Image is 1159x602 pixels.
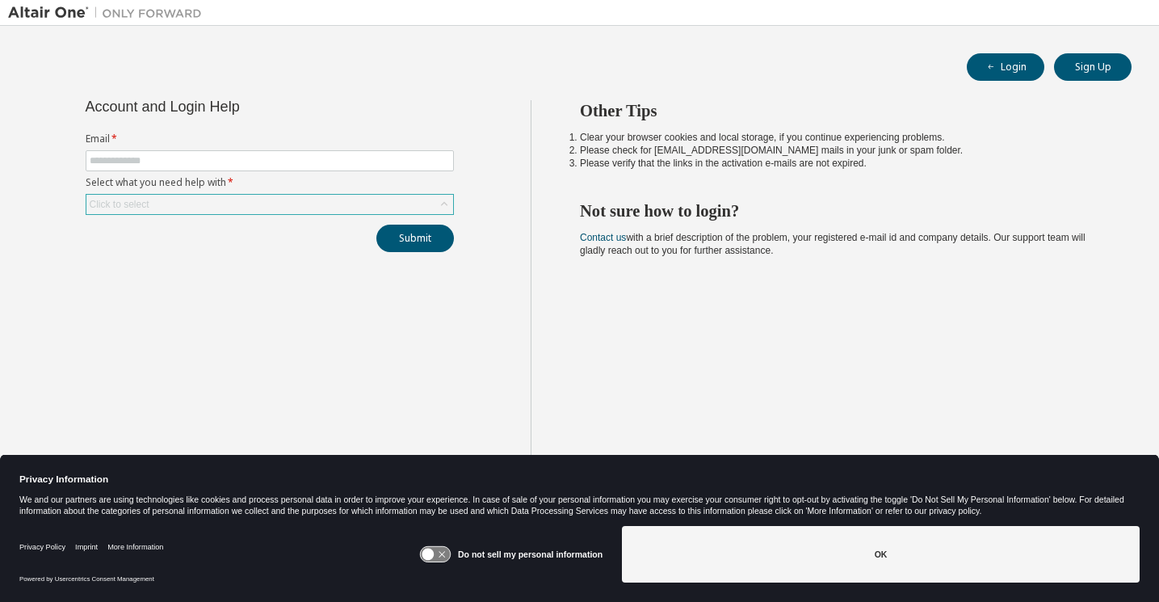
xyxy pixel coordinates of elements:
[580,144,1102,157] li: Please check for [EMAIL_ADDRESS][DOMAIN_NAME] mails in your junk or spam folder.
[376,225,454,252] button: Submit
[86,133,454,145] label: Email
[580,232,626,243] a: Contact us
[967,53,1044,81] button: Login
[580,157,1102,170] li: Please verify that the links in the activation e-mails are not expired.
[86,100,380,113] div: Account and Login Help
[8,5,210,21] img: Altair One
[580,100,1102,121] h2: Other Tips
[580,200,1102,221] h2: Not sure how to login?
[90,198,149,211] div: Click to select
[86,195,453,214] div: Click to select
[86,176,454,189] label: Select what you need help with
[580,232,1086,256] span: with a brief description of the problem, your registered e-mail id and company details. Our suppo...
[1054,53,1132,81] button: Sign Up
[580,131,1102,144] li: Clear your browser cookies and local storage, if you continue experiencing problems.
